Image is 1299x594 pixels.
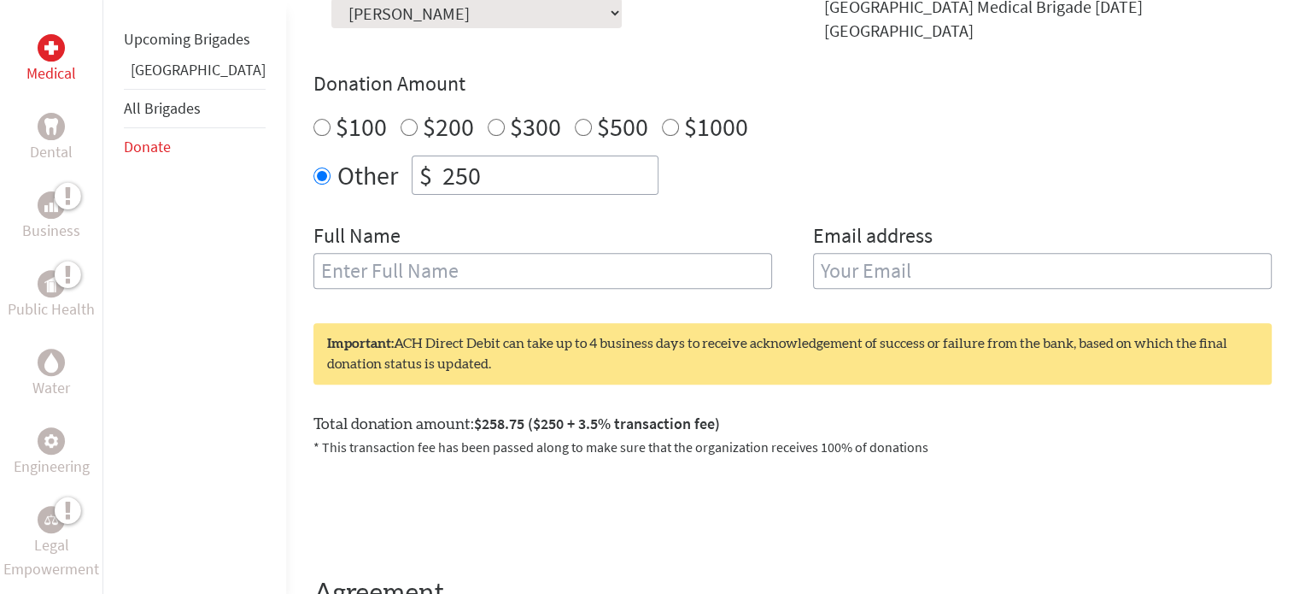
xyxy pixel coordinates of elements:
h4: Donation Amount [313,70,1272,97]
p: Medical [26,62,76,85]
img: Engineering [44,434,58,448]
div: Public Health [38,270,65,297]
img: Legal Empowerment [44,515,58,525]
li: Donate [124,128,266,166]
p: Legal Empowerment [3,533,99,581]
label: Other [337,156,398,195]
label: $500 [597,110,648,143]
img: Medical [44,41,58,55]
label: Full Name [313,222,401,253]
li: All Brigades [124,89,266,128]
a: Public HealthPublic Health [8,270,95,321]
a: Legal EmpowermentLegal Empowerment [3,506,99,581]
div: Engineering [38,427,65,455]
div: Dental [38,113,65,140]
img: Business [44,198,58,212]
input: Enter Amount [439,156,658,194]
a: EngineeringEngineering [14,427,90,479]
input: Enter Full Name [313,253,772,289]
div: Medical [38,34,65,62]
img: Dental [44,118,58,134]
a: MedicalMedical [26,34,76,85]
a: WaterWater [32,349,70,400]
li: Upcoming Brigades [124,21,266,58]
a: BusinessBusiness [22,191,80,243]
p: Dental [30,140,73,164]
label: $200 [423,110,474,143]
p: Engineering [14,455,90,479]
img: Public Health [44,275,58,292]
p: Business [22,219,80,243]
label: $1000 [684,110,748,143]
a: [GEOGRAPHIC_DATA] [131,60,266,79]
strong: Important: [327,337,394,350]
label: Email address [813,222,933,253]
iframe: reCAPTCHA [313,478,573,544]
img: Water [44,352,58,372]
span: $258.75 ($250 + 3.5% transaction fee) [474,414,720,433]
label: Total donation amount: [313,412,720,437]
div: $ [413,156,439,194]
p: Water [32,376,70,400]
div: Legal Empowerment [38,506,65,533]
p: * This transaction fee has been passed along to make sure that the organization receives 100% of ... [313,437,1272,457]
div: Water [38,349,65,376]
li: Greece [124,58,266,89]
a: All Brigades [124,98,201,118]
a: DentalDental [30,113,73,164]
a: Donate [124,137,171,156]
label: $100 [336,110,387,143]
div: ACH Direct Debit can take up to 4 business days to receive acknowledgement of success or failure ... [313,323,1272,385]
a: Upcoming Brigades [124,29,250,49]
p: Public Health [8,297,95,321]
div: Business [38,191,65,219]
label: $300 [510,110,561,143]
input: Your Email [813,253,1272,289]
